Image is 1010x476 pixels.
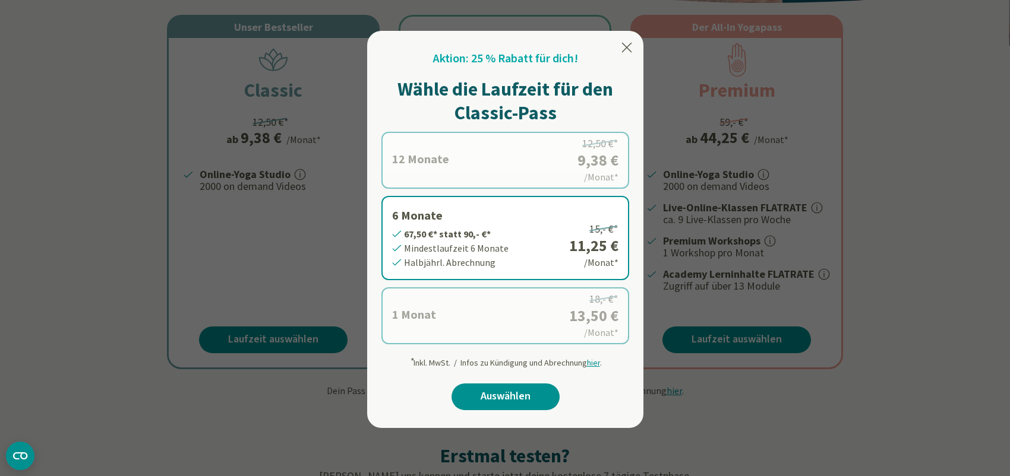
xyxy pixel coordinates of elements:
[6,442,34,470] button: CMP-Widget öffnen
[587,357,600,368] span: hier
[409,351,602,369] div: Inkl. MwSt. / Infos zu Kündigung und Abrechnung .
[433,50,578,68] h2: Aktion: 25 % Rabatt für dich!
[381,77,629,125] h1: Wähle die Laufzeit für den Classic-Pass
[452,383,560,410] a: Auswählen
